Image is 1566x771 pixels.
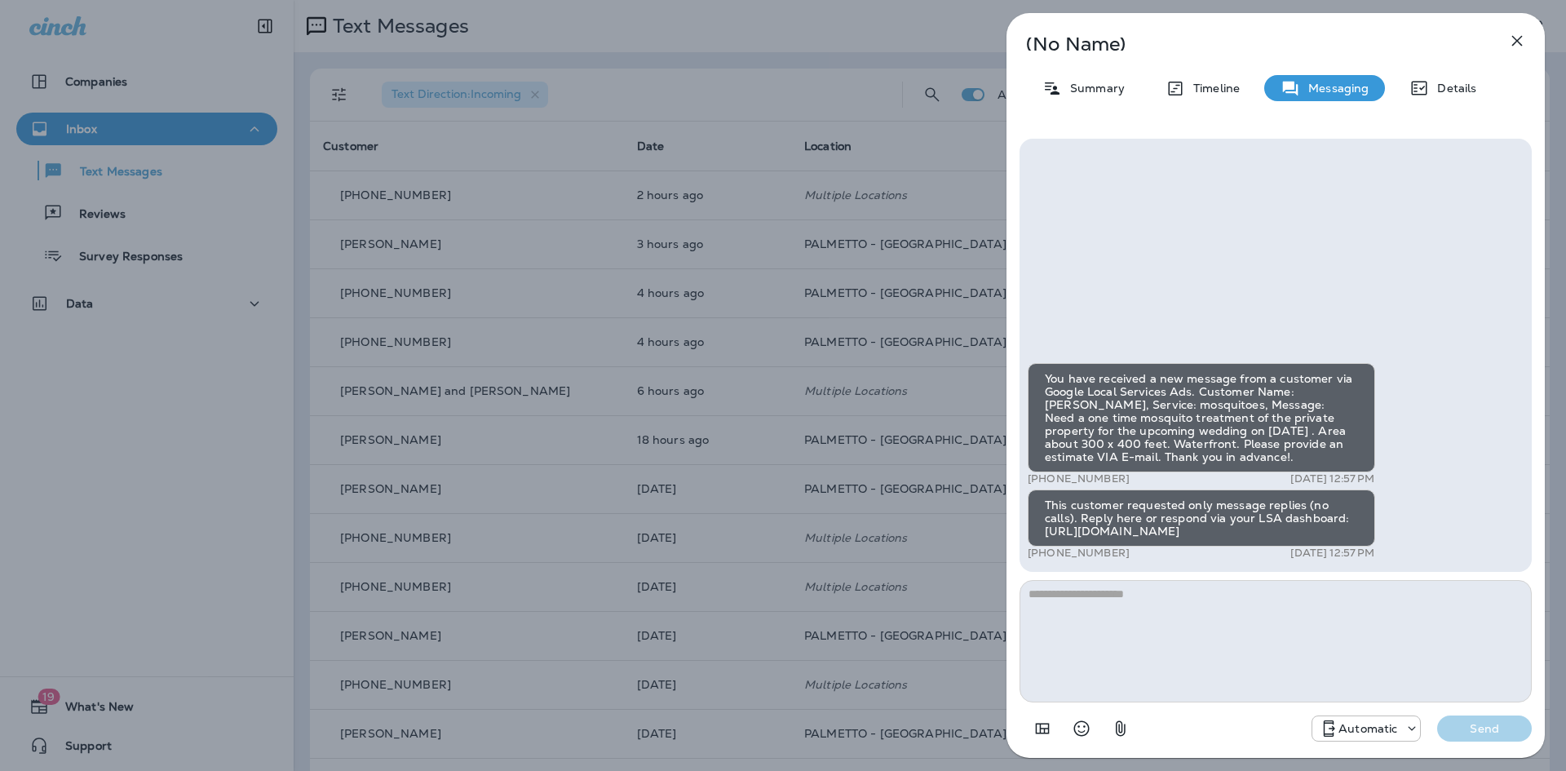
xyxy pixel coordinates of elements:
[1065,712,1098,745] button: Select an emoji
[1026,38,1471,51] p: (No Name)
[1026,712,1059,745] button: Add in a premade template
[1185,82,1240,95] p: Timeline
[1028,490,1375,547] div: This customer requested only message replies (no calls). Reply here or respond via your LSA dashb...
[1300,82,1369,95] p: Messaging
[1028,547,1130,560] p: [PHONE_NUMBER]
[1429,82,1476,95] p: Details
[1062,82,1125,95] p: Summary
[1290,472,1374,485] p: [DATE] 12:57 PM
[1290,547,1374,560] p: [DATE] 12:57 PM
[1028,363,1375,472] div: You have received a new message from a customer via Google Local Services Ads. Customer Name: [PE...
[1338,722,1397,735] p: Automatic
[1028,472,1130,485] p: [PHONE_NUMBER]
